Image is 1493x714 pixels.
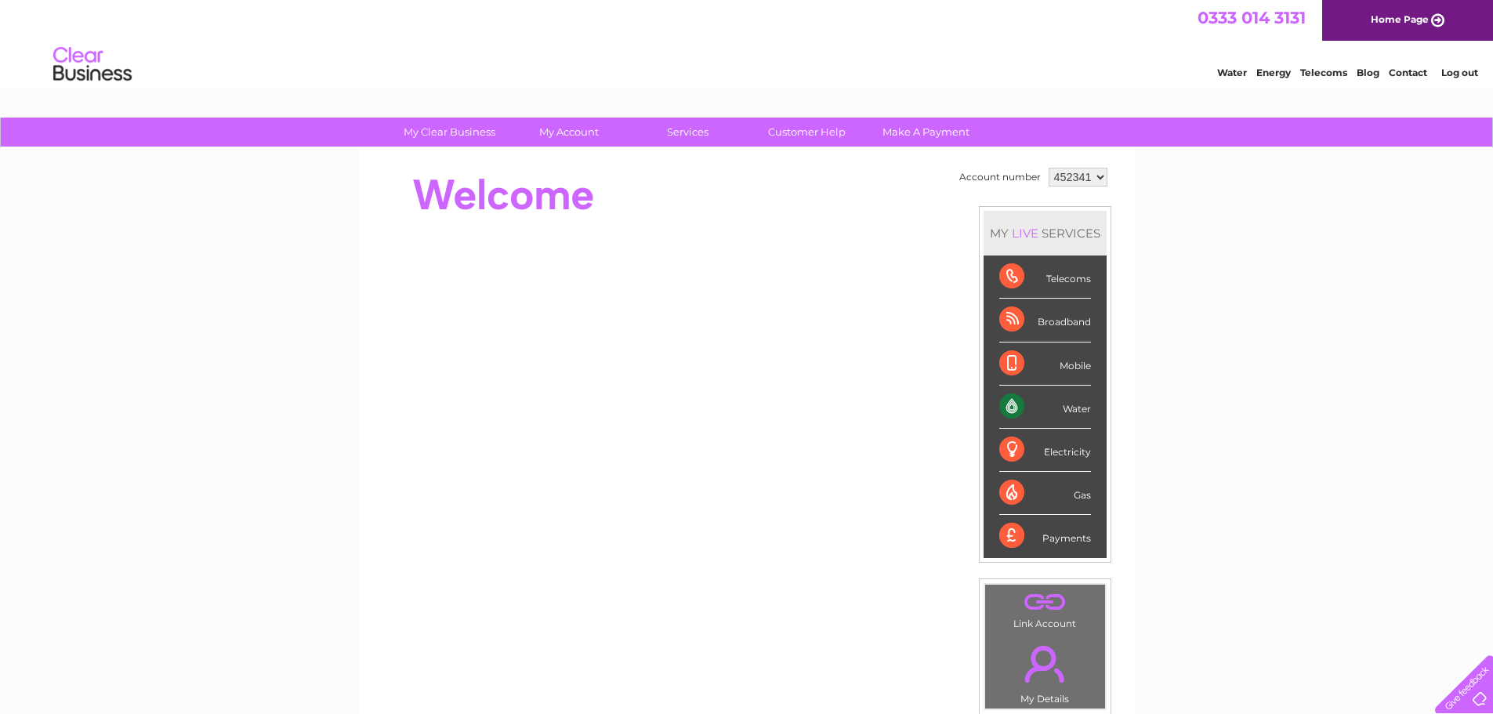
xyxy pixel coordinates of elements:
[504,118,633,147] a: My Account
[742,118,872,147] a: Customer Help
[989,589,1101,616] a: .
[1300,67,1347,78] a: Telecoms
[999,472,1091,515] div: Gas
[1389,67,1427,78] a: Contact
[53,41,132,89] img: logo.png
[984,584,1106,633] td: Link Account
[1217,67,1247,78] a: Water
[1198,8,1306,27] a: 0333 014 3131
[999,299,1091,342] div: Broadband
[984,632,1106,709] td: My Details
[955,164,1045,190] td: Account number
[1357,67,1379,78] a: Blog
[999,386,1091,429] div: Water
[1441,67,1478,78] a: Log out
[999,256,1091,299] div: Telecoms
[1009,226,1042,241] div: LIVE
[989,636,1101,691] a: .
[999,343,1091,386] div: Mobile
[999,429,1091,472] div: Electricity
[623,118,752,147] a: Services
[377,9,1118,76] div: Clear Business is a trading name of Verastar Limited (registered in [GEOGRAPHIC_DATA] No. 3667643...
[984,211,1107,256] div: MY SERVICES
[999,515,1091,557] div: Payments
[861,118,991,147] a: Make A Payment
[1256,67,1291,78] a: Energy
[385,118,514,147] a: My Clear Business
